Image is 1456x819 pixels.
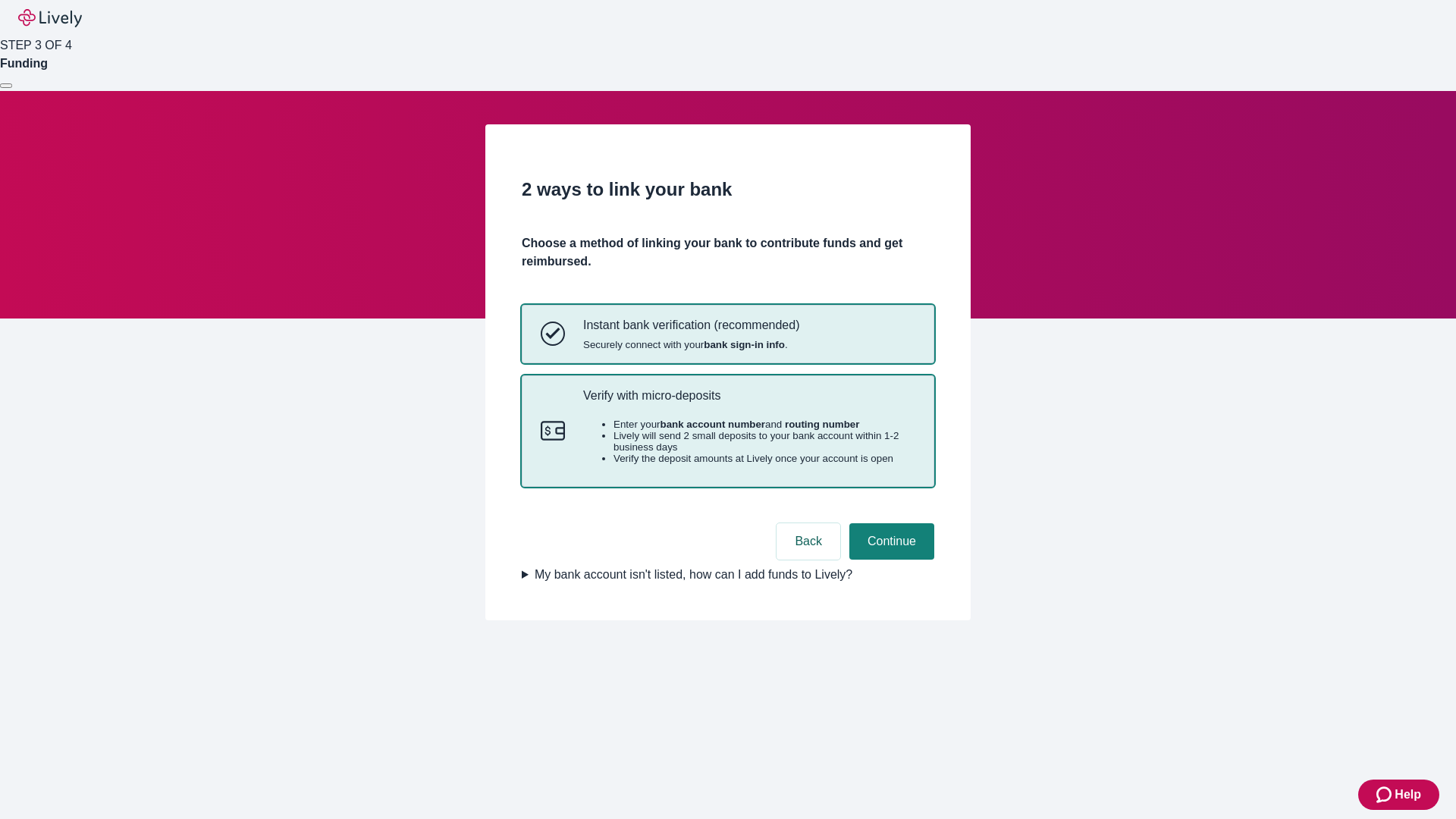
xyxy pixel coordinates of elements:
svg: Zendesk support icon [1376,786,1395,804]
summary: My bank account isn't listed, how can I add funds to Lively? [522,566,934,584]
p: Instant bank verification (recommended) [583,318,799,332]
p: Verify with micro-deposits [583,388,915,403]
button: Micro-depositsVerify with micro-depositsEnter yourbank account numberand routing numberLively wil... [522,376,934,487]
span: Securely connect with your . [583,339,799,350]
h2: 2 ways to link your bank [522,176,934,203]
button: Continue [849,523,934,560]
li: Verify the deposit amounts at Lively once your account is open [613,453,915,464]
strong: bank sign-in info [704,339,785,350]
button: Back [777,523,840,560]
svg: Instant bank verification [541,322,565,346]
button: Zendesk support iconHelp [1358,780,1439,810]
strong: bank account number [661,419,766,430]
span: Help [1395,786,1421,804]
svg: Micro-deposits [541,419,565,443]
strong: routing number [785,419,859,430]
img: Lively [18,9,82,27]
li: Enter your and [613,419,915,430]
h4: Choose a method of linking your bank to contribute funds and get reimbursed. [522,234,934,271]
li: Lively will send 2 small deposits to your bank account within 1-2 business days [613,430,915,453]
button: Instant bank verificationInstant bank verification (recommended)Securely connect with yourbank si... [522,306,934,362]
